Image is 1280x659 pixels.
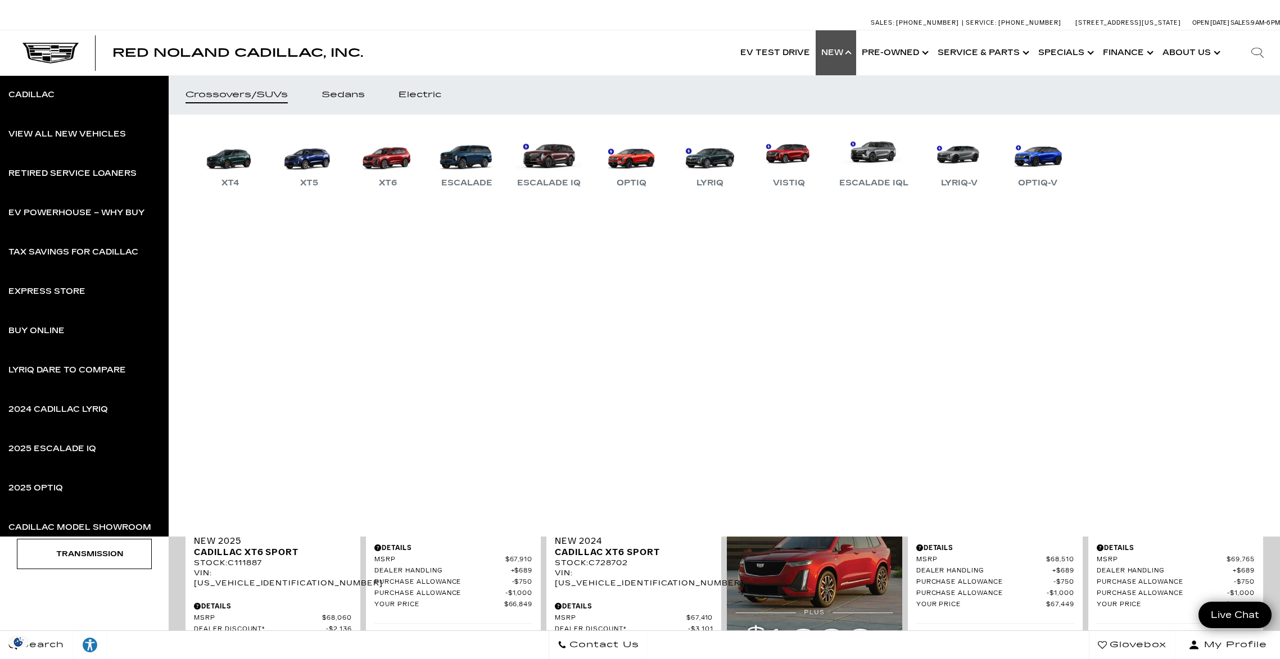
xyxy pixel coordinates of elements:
[555,535,713,558] a: New 2024Cadillac XT6 Sport
[8,327,65,335] div: Buy Online
[688,625,713,634] span: $3,101
[816,30,856,75] a: New
[1033,30,1097,75] a: Specials
[598,131,665,190] a: OPTIQ
[555,625,688,634] span: Dealer Discount*
[433,131,500,190] a: Escalade
[8,484,63,492] div: 2025 OPTIQ
[555,568,713,588] div: VIN: [US_VEHICLE_IDENTIFICATION_NUMBER]
[916,578,1053,587] span: Purchase Allowance
[1233,567,1255,575] span: $689
[916,543,1074,553] div: Pricing Details - New 2025 Cadillac XT6 Sport
[1227,589,1255,598] span: $1,000
[8,406,108,413] div: 2024 Cadillac LYRIQ
[916,556,1074,564] a: MSRP $68,510
[186,91,288,99] div: Crossovers/SUVs
[1097,578,1234,587] span: Purchase Allowance
[1097,30,1157,75] a: Finance
[56,548,112,560] div: Transmission
[197,131,264,190] a: XT4
[916,601,1046,609] span: Your Price
[1097,601,1255,609] a: Your Price $68,704
[194,614,322,622] span: MSRP
[767,176,811,190] div: VISTIQ
[549,631,648,659] a: Contact Us
[112,46,363,60] span: Red Noland Cadillac, Inc.
[998,19,1061,26] span: [PHONE_NUMBER]
[1200,637,1267,653] span: My Profile
[916,567,1052,575] span: Dealer Handling
[1097,556,1255,564] a: MSRP $69,765
[611,176,652,190] div: OPTIQ
[755,131,822,190] a: VISTIQ
[112,47,363,58] a: Red Noland Cadillac, Inc.
[916,578,1074,587] a: Purchase Allowance $750
[1097,589,1255,598] a: Purchase Allowance $1,000
[512,131,586,190] a: Escalade IQ
[1107,637,1166,653] span: Glovebox
[555,547,704,558] span: Cadillac XT6 Sport
[374,601,532,609] a: Your Price $66,849
[1097,589,1227,598] span: Purchase Allowance
[916,589,1074,598] a: Purchase Allowance $1,000
[555,558,713,568] div: Stock : C728702
[374,589,532,598] a: Purchase Allowance $1,000
[512,176,586,190] div: Escalade IQ
[691,176,729,190] div: LYRIQ
[555,601,713,611] div: Pricing Details - New 2024 Cadillac XT6 Sport
[436,176,498,190] div: Escalade
[834,131,914,190] a: Escalade IQL
[555,614,686,622] span: MSRP
[935,176,983,190] div: LYRIQ-V
[73,631,107,659] a: Explore your accessibility options
[6,636,31,648] section: Click to Open Cookie Consent Modal
[1097,567,1233,575] span: Dealer Handling
[1175,631,1280,659] button: Open user profile menu
[856,30,932,75] a: Pre-Owned
[322,614,352,622] span: $68,060
[169,75,305,115] a: Crossovers/SUVs
[194,601,352,611] div: Pricing Details - New 2025 Cadillac XT6 Sport
[374,543,532,553] div: Pricing Details - New 2025 Cadillac XT6 Sport
[22,43,79,64] img: Cadillac Dark Logo with Cadillac White Text
[896,19,959,26] span: [PHONE_NUMBER]
[216,176,245,190] div: XT4
[194,535,343,547] span: New 2025
[8,445,96,453] div: 2025 Escalade IQ
[1192,19,1229,26] span: Open [DATE]
[17,637,64,653] span: Search
[916,589,1047,598] span: Purchase Allowance
[1004,131,1071,190] a: OPTIQ-V
[1198,602,1272,628] a: Live Chat
[8,366,126,374] div: LYRIQ Dare to Compare
[8,524,151,531] div: Cadillac Model Showroom
[916,556,1046,564] span: MSRP
[374,567,510,575] span: Dealer Handling
[1089,631,1175,659] a: Glovebox
[567,637,639,653] span: Contact Us
[916,601,1074,609] a: Your Price $67,449
[1075,19,1181,26] a: [STREET_ADDRESS][US_STATE]
[8,91,55,99] div: Cadillac
[374,589,505,598] span: Purchase Allowance
[374,567,532,575] a: Dealer Handling $689
[194,614,352,622] a: MSRP $68,060
[194,625,326,634] span: Dealer Discount*
[373,176,402,190] div: XT6
[1251,19,1280,26] span: 9 AM-6 PM
[1226,601,1255,609] span: $68,704
[925,131,993,190] a: LYRIQ-V
[1234,578,1255,587] span: $750
[871,20,962,26] a: Sales: [PHONE_NUMBER]
[932,30,1033,75] a: Service & Parts
[374,601,504,609] span: Your Price
[275,131,343,190] a: XT5
[399,91,441,99] div: Electric
[8,170,137,178] div: Retired Service Loaners
[1231,19,1251,26] span: Sales:
[511,567,533,575] span: $689
[1097,601,1226,609] span: Your Price
[8,209,144,217] div: EV Powerhouse – Why Buy
[1157,30,1224,75] a: About Us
